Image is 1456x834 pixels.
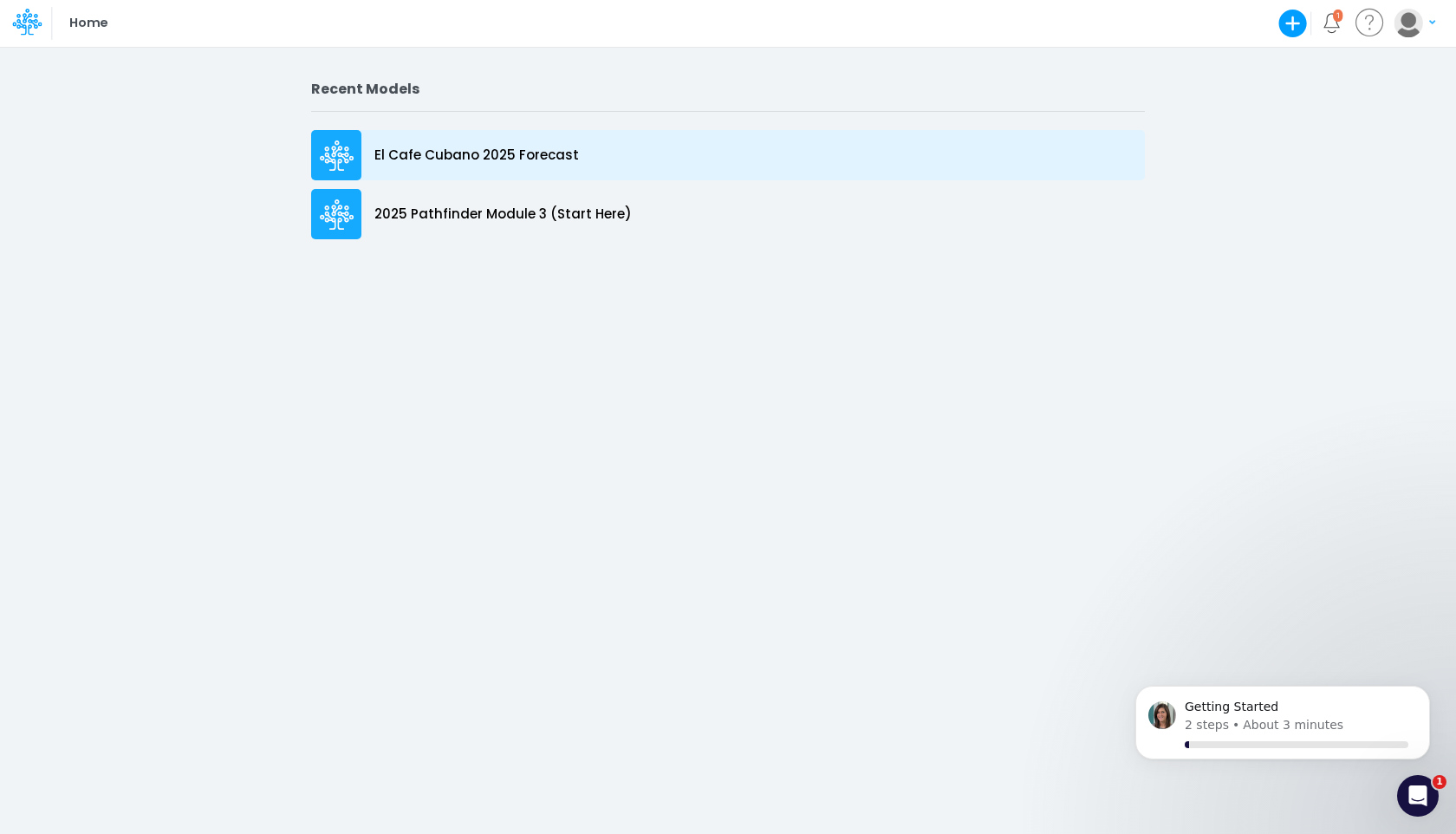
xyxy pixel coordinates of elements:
p: 2025 Pathfinder Module 3 (Start Here) [374,205,632,225]
a: 2025 Pathfinder Module 3 (Start Here) [311,185,1145,244]
p: Home [69,14,107,33]
iframe: Intercom notifications message [1109,666,1456,787]
p: El Cafe Cubano 2025 Forecast [374,146,579,166]
iframe: Intercom live chat [1397,775,1439,817]
div: 1 unread items [1336,11,1340,19]
span: 1 [1433,775,1446,789]
h2: Recent Models [311,81,1145,97]
a: Notifications [1322,13,1342,33]
a: El Cafe Cubano 2025 Forecast [311,126,1145,185]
